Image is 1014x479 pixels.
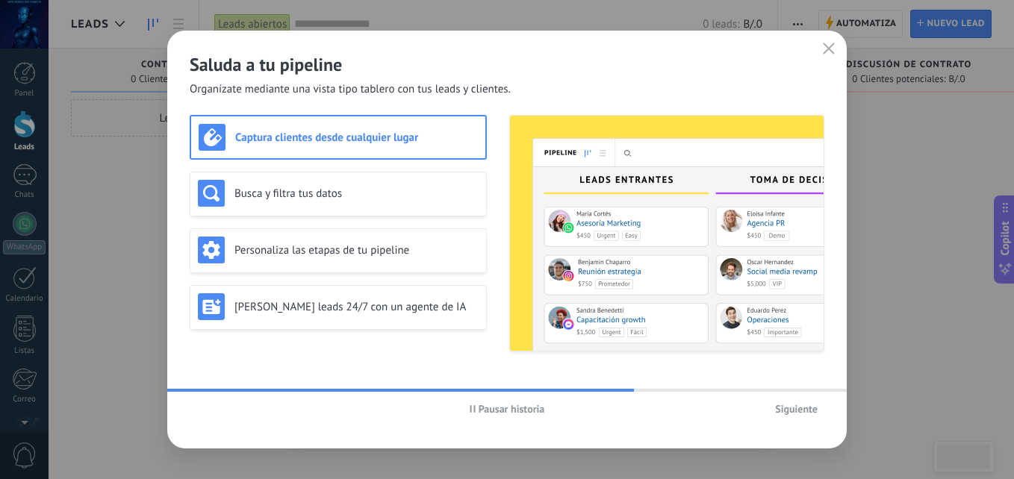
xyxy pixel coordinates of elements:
[463,398,552,420] button: Pausar historia
[190,53,824,76] h2: Saluda a tu pipeline
[190,82,511,97] span: Organízate mediante una vista tipo tablero con tus leads y clientes.
[775,404,818,414] span: Siguiente
[234,187,479,201] h3: Busca y filtra tus datos
[768,398,824,420] button: Siguiente
[234,300,479,314] h3: [PERSON_NAME] leads 24/7 con un agente de IA
[234,243,479,257] h3: Personaliza las etapas de tu pipeline
[235,131,478,145] h3: Captura clientes desde cualquier lugar
[479,404,545,414] span: Pausar historia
